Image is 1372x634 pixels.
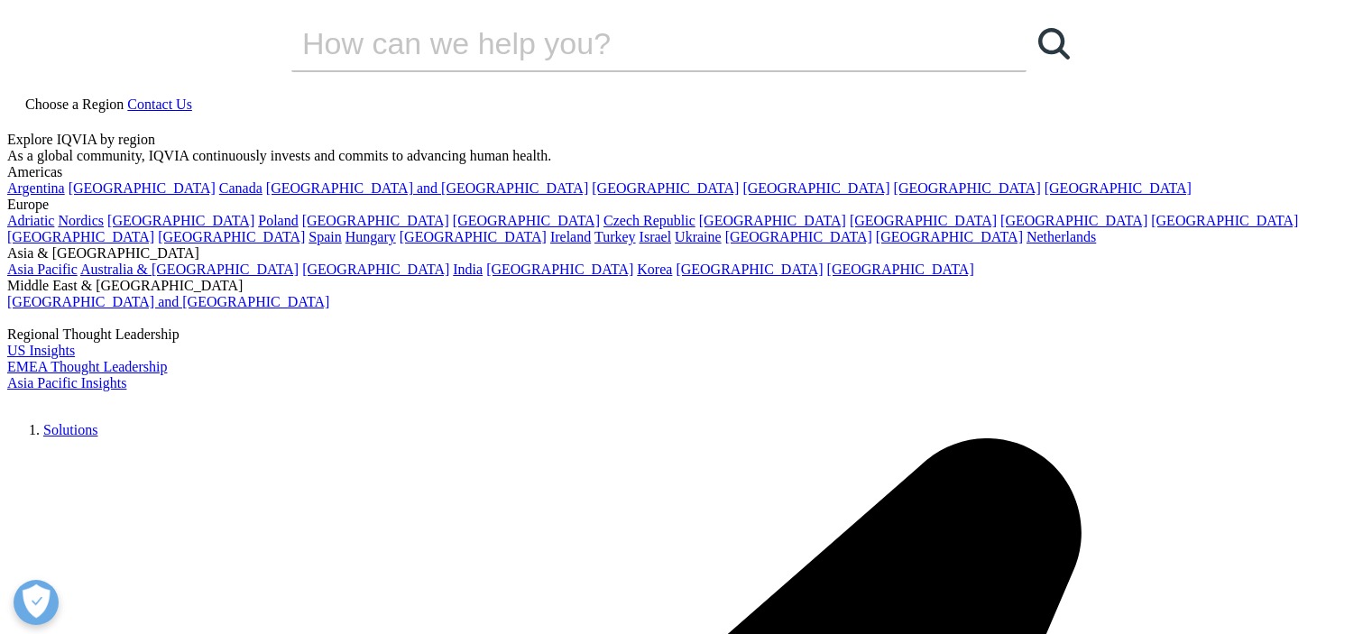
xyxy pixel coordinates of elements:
a: Solutions [43,422,97,437]
a: Australia & [GEOGRAPHIC_DATA] [80,262,299,277]
a: [GEOGRAPHIC_DATA] [486,262,633,277]
a: Hungary [345,229,396,244]
a: Korea [637,262,672,277]
a: Turkey [594,229,636,244]
a: Czech Republic [603,213,695,228]
a: [GEOGRAPHIC_DATA] [400,229,547,244]
a: Nordics [58,213,104,228]
a: [GEOGRAPHIC_DATA] [676,262,823,277]
a: Asia Pacific [7,262,78,277]
a: EMEA Thought Leadership [7,359,167,374]
a: [GEOGRAPHIC_DATA] [850,213,997,228]
button: Open Preferences [14,580,59,625]
a: [GEOGRAPHIC_DATA] [1000,213,1147,228]
a: [GEOGRAPHIC_DATA] [827,262,974,277]
a: [GEOGRAPHIC_DATA] [876,229,1023,244]
a: [GEOGRAPHIC_DATA] [1045,180,1192,196]
div: Americas [7,164,1365,180]
a: Canada [219,180,262,196]
a: Contact Us [127,96,192,112]
a: [GEOGRAPHIC_DATA] [107,213,254,228]
a: [GEOGRAPHIC_DATA] [7,229,154,244]
a: [GEOGRAPHIC_DATA] [699,213,846,228]
a: Israel [640,229,672,244]
a: [GEOGRAPHIC_DATA] [69,180,216,196]
a: [GEOGRAPHIC_DATA] [302,213,449,228]
a: India [453,262,483,277]
div: Europe [7,197,1365,213]
a: [GEOGRAPHIC_DATA] and [GEOGRAPHIC_DATA] [266,180,588,196]
a: Argentina [7,180,65,196]
a: [GEOGRAPHIC_DATA] [453,213,600,228]
a: Ireland [550,229,591,244]
a: Spain [308,229,341,244]
div: Asia & [GEOGRAPHIC_DATA] [7,245,1365,262]
input: Search [291,16,975,70]
div: Regional Thought Leadership [7,326,1365,343]
a: Netherlands [1027,229,1096,244]
a: Asia Pacific Insights [7,375,126,391]
a: Poland [258,213,298,228]
a: [GEOGRAPHIC_DATA] [158,229,305,244]
a: [GEOGRAPHIC_DATA] [592,180,739,196]
a: [GEOGRAPHIC_DATA] [742,180,889,196]
a: Adriatic [7,213,54,228]
div: As a global community, IQVIA continuously invests and commits to advancing human health. [7,148,1365,164]
span: Choose a Region [25,96,124,112]
div: Explore IQVIA by region [7,132,1365,148]
a: [GEOGRAPHIC_DATA] [1151,213,1298,228]
a: [GEOGRAPHIC_DATA] and [GEOGRAPHIC_DATA] [7,294,329,309]
a: [GEOGRAPHIC_DATA] [302,262,449,277]
a: Ukraine [675,229,722,244]
a: US Insights [7,343,75,358]
a: [GEOGRAPHIC_DATA] [725,229,872,244]
a: Search [1027,16,1081,70]
div: Middle East & [GEOGRAPHIC_DATA] [7,278,1365,294]
a: [GEOGRAPHIC_DATA] [894,180,1041,196]
svg: Search [1038,28,1070,60]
